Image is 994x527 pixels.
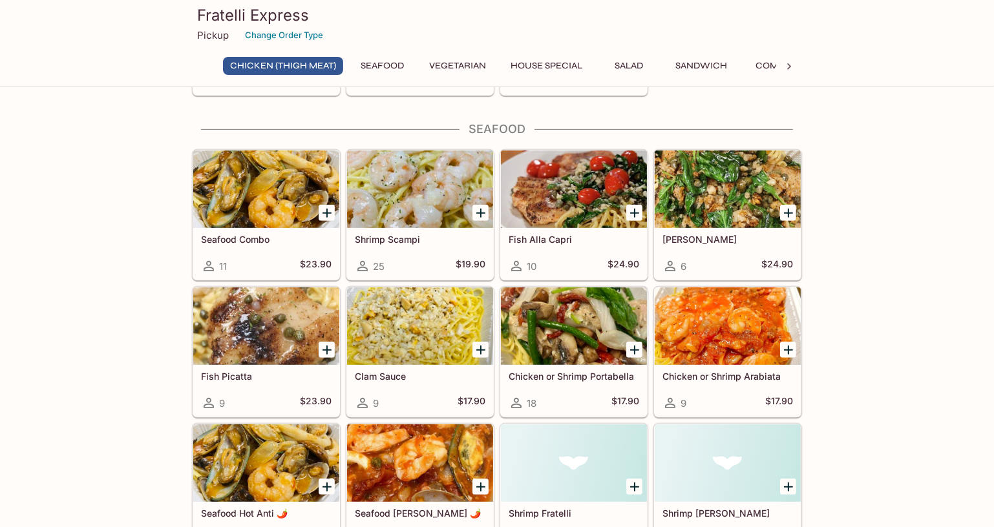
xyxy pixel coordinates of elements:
div: Shrimp Scampi [347,150,493,228]
span: 9 [219,397,225,409]
button: Add Fish Picatta [319,342,335,358]
h5: $24.90 [761,258,793,274]
h5: $23.90 [300,395,332,411]
h5: Seafood Combo [201,234,332,245]
button: Add Shrimp Alfredo [780,479,796,495]
h5: $17.90 [611,395,639,411]
div: Shrimp Fratelli [501,424,647,502]
div: Fish Picatta [193,287,339,365]
div: Seafood Hot Anti 🌶️ [193,424,339,502]
button: Salad [600,57,658,75]
button: Add Seafood Fra Diavolo 🌶️ [472,479,489,495]
button: House Special [503,57,589,75]
button: Add Shrimp Scampi [472,205,489,221]
div: Fish Alla Capri [501,150,647,228]
span: 10 [527,260,536,273]
button: Sandwich [668,57,734,75]
span: 6 [681,260,686,273]
div: Clam Sauce [347,287,493,365]
h5: Fish Alla Capri [509,234,639,245]
button: Chicken (Thigh Meat) [223,57,343,75]
span: 25 [373,260,385,273]
h5: $17.90 [458,395,485,411]
span: 9 [373,397,379,409]
button: Add Chicken or Shrimp Arabiata [780,342,796,358]
a: Seafood Combo11$23.90 [193,150,340,280]
h5: $17.90 [765,395,793,411]
h5: [PERSON_NAME] [662,234,793,245]
a: Fish Picatta9$23.90 [193,287,340,417]
button: Add Fish Alla Capri [626,205,642,221]
h4: Seafood [192,122,802,136]
h5: Seafood Hot Anti 🌶️ [201,508,332,519]
div: Seafood Combo [193,150,339,228]
h5: Shrimp Scampi [355,234,485,245]
h5: Clam Sauce [355,371,485,382]
span: 18 [527,397,536,409]
button: Add Shrimp Fratelli [626,479,642,495]
div: Shrimp Alfredo [655,424,801,502]
div: Chicken or Shrimp Portabella [501,287,647,365]
p: Pickup [197,29,229,41]
div: Fish Basilio [655,150,801,228]
a: Fish Alla Capri10$24.90 [500,150,648,280]
h5: $19.90 [456,258,485,274]
button: Add Chicken or Shrimp Portabella [626,342,642,358]
button: Add Seafood Combo [319,205,335,221]
button: Add Seafood Hot Anti 🌶️ [319,479,335,495]
button: Change Order Type [239,25,329,45]
h5: $23.90 [300,258,332,274]
button: Vegetarian [422,57,493,75]
h5: $24.90 [608,258,639,274]
a: [PERSON_NAME]6$24.90 [654,150,801,280]
button: Combo [745,57,803,75]
button: Seafood [354,57,412,75]
button: Add Clam Sauce [472,342,489,358]
h3: Fratelli Express [197,5,797,25]
a: Clam Sauce9$17.90 [346,287,494,417]
a: Shrimp Scampi25$19.90 [346,150,494,280]
div: Chicken or Shrimp Arabiata [655,287,801,365]
h5: Shrimp Fratelli [509,508,639,519]
a: Chicken or Shrimp Portabella18$17.90 [500,287,648,417]
div: Seafood Fra Diavolo 🌶️ [347,424,493,502]
h5: Seafood [PERSON_NAME] 🌶️ [355,508,485,519]
h5: Chicken or Shrimp Arabiata [662,371,793,382]
h5: Fish Picatta [201,371,332,382]
h5: Shrimp [PERSON_NAME] [662,508,793,519]
span: 11 [219,260,227,273]
a: Chicken or Shrimp Arabiata9$17.90 [654,287,801,417]
span: 9 [681,397,686,409]
button: Add Fish Basilio [780,205,796,221]
h5: Chicken or Shrimp Portabella [509,371,639,382]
